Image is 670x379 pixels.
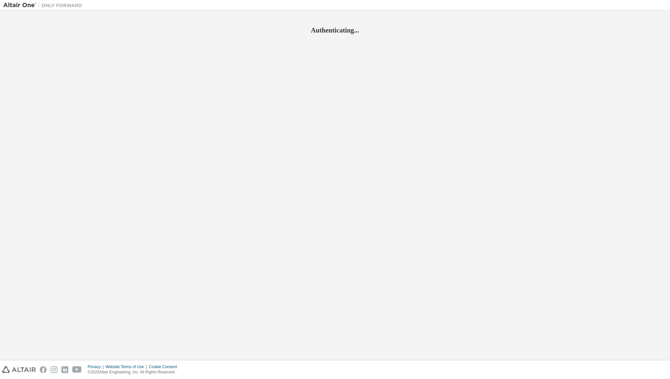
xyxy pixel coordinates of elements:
[3,2,85,9] img: Altair One
[51,366,57,373] img: instagram.svg
[105,364,149,369] div: Website Terms of Use
[2,366,36,373] img: altair_logo.svg
[88,369,181,375] p: © 2025 Altair Engineering, Inc. All Rights Reserved.
[40,366,47,373] img: facebook.svg
[3,26,667,34] h2: Authenticating...
[72,366,82,373] img: youtube.svg
[88,364,105,369] div: Privacy
[61,366,68,373] img: linkedin.svg
[149,364,181,369] div: Cookie Consent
